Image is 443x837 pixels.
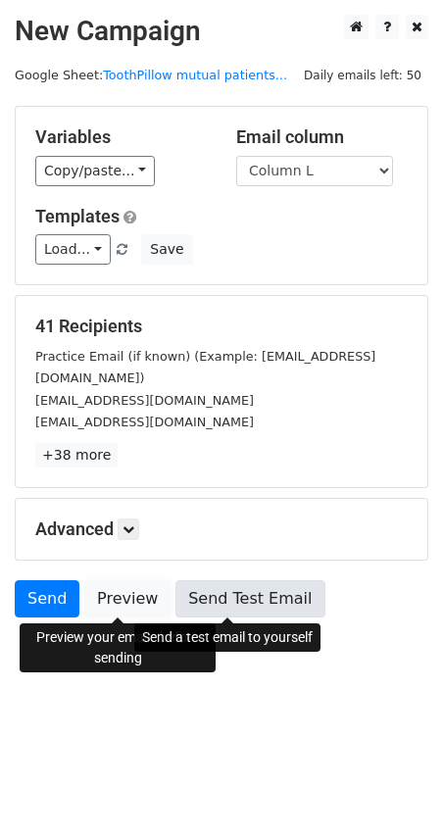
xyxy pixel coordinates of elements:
button: Save [141,234,192,265]
div: Send a test email to yourself [134,623,320,652]
span: Daily emails left: 50 [297,65,428,86]
div: Preview your emails before sending [20,623,216,672]
h5: Variables [35,126,207,148]
h5: Advanced [35,518,408,540]
small: Practice Email (if known) (Example: [EMAIL_ADDRESS][DOMAIN_NAME]) [35,349,375,386]
a: Preview [84,580,171,617]
a: ToothPillow mutual patients... [103,68,287,82]
h5: Email column [236,126,408,148]
small: Google Sheet: [15,68,287,82]
small: [EMAIL_ADDRESS][DOMAIN_NAME] [35,393,254,408]
a: Templates [35,206,120,226]
a: Send Test Email [175,580,324,617]
a: Daily emails left: 50 [297,68,428,82]
h2: New Campaign [15,15,428,48]
a: Copy/paste... [35,156,155,186]
small: [EMAIL_ADDRESS][DOMAIN_NAME] [35,415,254,429]
iframe: Chat Widget [345,743,443,837]
a: +38 more [35,443,118,468]
a: Send [15,580,79,617]
a: Load... [35,234,111,265]
h5: 41 Recipients [35,316,408,337]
